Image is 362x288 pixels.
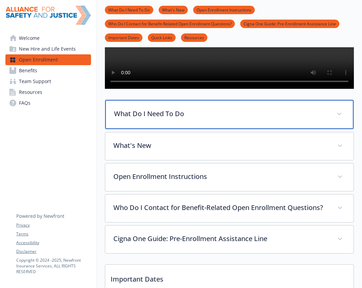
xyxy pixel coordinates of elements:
[5,98,91,108] a: FAQs
[5,54,91,65] a: Open Enrollment
[16,257,91,274] p: Copyright © 2024 - 2025 , Newfront Insurance Services, ALL RIGHTS RESERVED
[105,6,153,13] a: What Do I Need To Do
[5,44,91,54] a: New Hire and Life Events
[16,248,91,255] a: Disclaimer
[193,6,255,13] a: Open Enrollment Instructions
[105,163,354,191] div: Open Enrollment Instructions
[113,203,329,213] p: Who Do I Contact for Benefit-Related Open Enrollment Questions?
[181,34,207,41] a: Resources
[113,234,329,244] p: Cigna One Guide: Pre-Enrollment Assistance Line
[19,54,58,65] span: Open Enrollment
[19,76,51,87] span: Team Support
[113,140,329,151] p: What's New
[5,76,91,87] a: Team Support
[16,240,91,246] a: Accessibility
[19,98,30,108] span: FAQs
[19,65,37,76] span: Benefits
[105,100,354,129] div: What Do I Need To Do
[105,34,142,41] a: Important Dates
[5,33,91,44] a: Welcome
[113,172,329,182] p: Open Enrollment Instructions
[16,231,91,237] a: Terms
[19,87,42,98] span: Resources
[105,194,354,222] div: Who Do I Contact for Benefit-Related Open Enrollment Questions?
[159,6,188,13] a: What's New
[19,44,76,54] span: New Hire and Life Events
[5,65,91,76] a: Benefits
[105,20,235,27] a: Who Do I Contact for Benefit-Related Open Enrollment Questions?
[19,33,40,44] span: Welcome
[114,109,329,119] p: What Do I Need To Do
[16,222,91,228] a: Privacy
[105,226,354,253] div: Cigna One Guide: Pre-Enrollment Assistance Line
[240,20,339,27] a: Cigna One Guide: Pre-Enrollment Assistance Line
[5,87,91,98] a: Resources
[105,132,354,160] div: What's New
[148,34,176,41] a: Quick Links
